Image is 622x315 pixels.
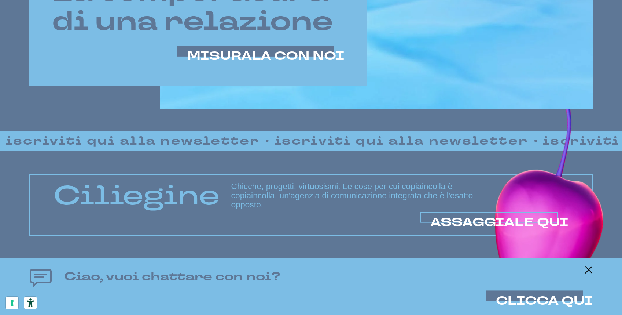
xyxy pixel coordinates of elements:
[187,48,345,64] span: MISURALA CON NOI
[269,132,534,150] strong: iscriviti qui alla newsletter
[231,182,569,209] h3: Chicche, progetti, virtuosismi. Le cose per cui copiaincolla è copiaincolla, un'agenzia di comuni...
[64,268,280,286] h4: Ciao, vuoi chattare con noi?
[6,297,18,309] button: Le tue preferenze relative al consenso per le tecnologie di tracciamento
[496,295,593,308] button: CLICCA QUI
[54,181,220,210] p: Ciliegine
[187,50,345,63] a: MISURALA CON NOI
[430,214,568,231] span: ASSAGGIALE QUI
[24,297,37,309] button: Strumenti di accessibilità
[496,293,593,309] span: CLICCA QUI
[430,216,568,229] a: ASSAGGIALE QUI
